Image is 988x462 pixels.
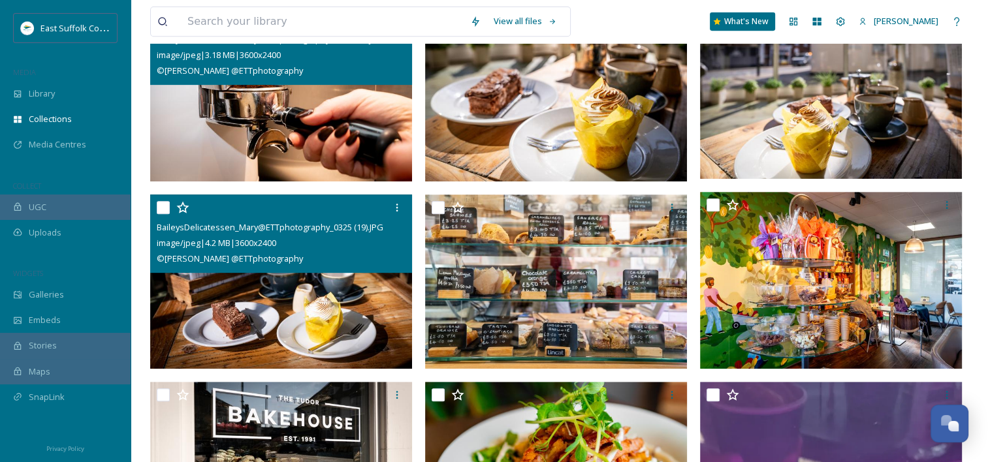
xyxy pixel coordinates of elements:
[150,7,412,181] img: BaileysDelicatessen_Mary@ETTphotography_0325 (25).JPG
[425,7,687,181] img: BaileysDelicatessen_Mary@ETTphotography_0325 (41).JPG
[29,339,57,352] span: Stories
[46,444,84,453] span: Privacy Policy
[487,8,564,34] a: View all files
[157,49,281,61] span: image/jpeg | 3.18 MB | 3600 x 2400
[13,268,43,278] span: WIDGETS
[29,365,50,378] span: Maps
[29,138,86,151] span: Media Centres
[29,314,61,326] span: Embeds
[157,221,383,233] span: BaileysDelicatessen_Mary@ETTphotography_0325 (19).JPG
[13,181,41,191] span: COLLECT
[700,5,962,179] img: BaileysDelicatessen_Mary@ETTphotography_0325 (23).JPG
[931,405,968,442] button: Open Chat
[425,194,687,369] img: BaileysDelicatessen_Mary@ETTphotography_0325 (1).JPG
[29,288,64,301] span: Galleries
[29,391,65,403] span: SnapLink
[150,194,412,369] img: BaileysDelicatessen_Mary@ETTphotography_0325 (19).JPG
[29,87,55,100] span: Library
[46,440,84,455] a: Privacy Policy
[40,22,118,34] span: East Suffolk Council
[29,226,61,239] span: Uploads
[13,67,36,77] span: MEDIA
[29,201,46,213] span: UGC
[157,65,303,76] span: © [PERSON_NAME] @ETTphotography
[21,22,34,35] img: ESC%20Logo.png
[157,237,276,249] span: image/jpeg | 4.2 MB | 3600 x 2400
[874,15,938,27] span: [PERSON_NAME]
[700,192,965,369] img: H&JChocolateCafeBeccles_Mary@ETTphotography_0325 (5).JPG
[29,113,72,125] span: Collections
[852,8,945,34] a: [PERSON_NAME]
[157,253,303,264] span: © [PERSON_NAME] @ETTphotography
[181,7,464,36] input: Search your library
[710,12,775,31] a: What's New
